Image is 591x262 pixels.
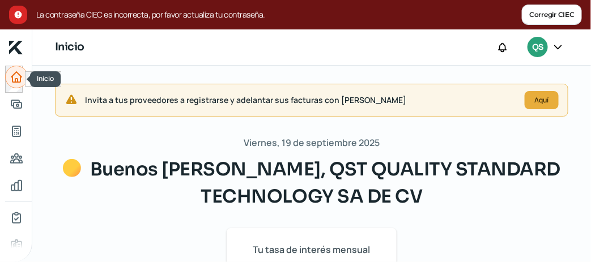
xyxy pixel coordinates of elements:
[5,174,28,197] a: Mis finanzas
[37,74,54,83] span: Inicio
[90,158,560,208] span: Buenos [PERSON_NAME], QST QUALITY STANDARD TECHNOLOGY SA DE CV
[5,207,28,229] a: Mi contrato
[535,97,549,104] span: Aquí
[36,8,522,22] span: La contraseña CIEC es incorrecta, por favor actualiza tu contraseña.
[522,5,582,25] button: Corregir CIEC
[5,120,28,143] a: Tus créditos
[253,242,371,258] span: Tu tasa de interés mensual
[5,93,28,115] a: Adelantar facturas
[63,159,81,177] img: Saludos
[244,135,380,151] span: Viernes, 19 de septiembre 2025
[5,66,28,88] a: Inicio
[85,93,516,107] span: Invita a tus proveedores a registrarse y adelantar sus facturas con [PERSON_NAME]
[55,39,84,55] h1: Inicio
[5,234,28,256] a: Información general
[525,91,559,109] button: Aquí
[532,41,543,54] span: QS
[5,147,28,170] a: Pago a proveedores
